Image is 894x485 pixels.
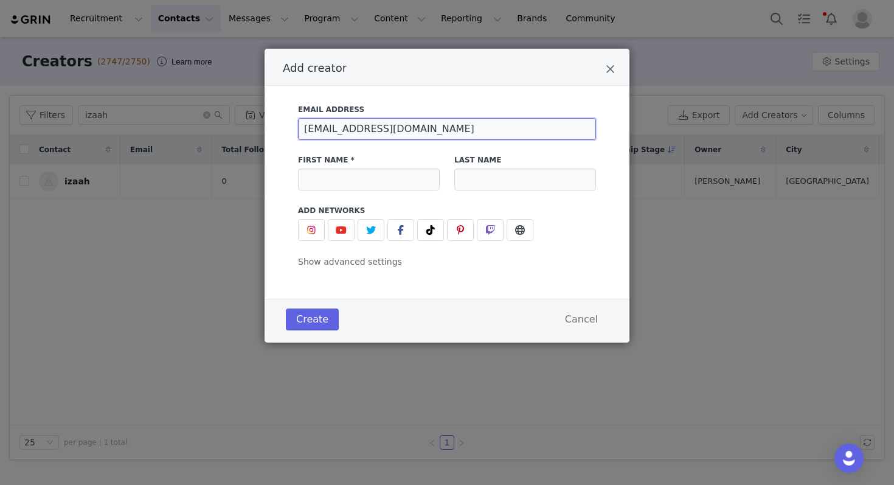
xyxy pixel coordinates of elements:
[283,61,347,74] span: Add creator
[834,444,864,473] div: Open Intercom Messenger
[454,155,596,166] label: Last Name
[307,225,316,235] img: instagram.svg
[298,104,596,115] label: Email Address
[555,309,608,330] button: Cancel
[286,309,339,330] button: Create
[298,257,402,267] span: Show advanced settings
[606,63,615,78] button: Close
[265,49,629,343] div: Add creator
[298,155,440,166] label: First Name *
[298,205,596,216] label: Add Networks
